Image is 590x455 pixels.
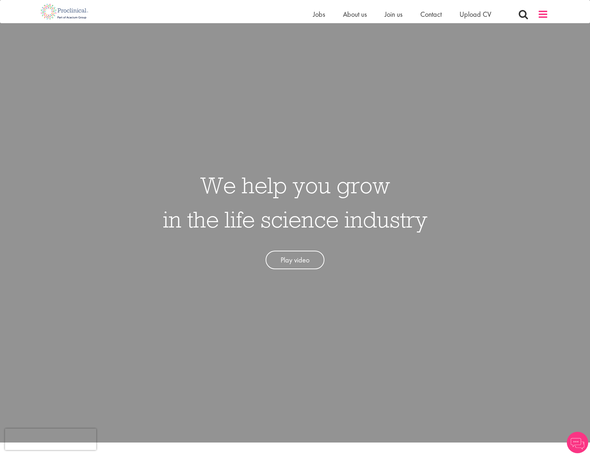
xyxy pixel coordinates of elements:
[343,10,367,19] a: About us
[385,10,402,19] a: Join us
[420,10,442,19] a: Contact
[163,168,427,236] h1: We help you grow in the life science industry
[567,432,588,453] img: Chatbot
[460,10,491,19] a: Upload CV
[313,10,325,19] a: Jobs
[266,251,324,270] a: Play video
